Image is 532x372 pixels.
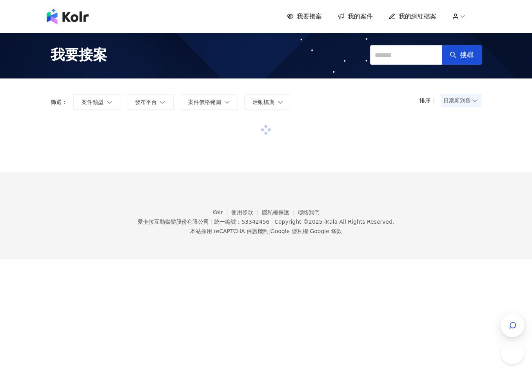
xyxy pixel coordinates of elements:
div: 愛卡拉互動媒體股份有限公司 [138,219,209,225]
span: 案件價格範圍 [188,99,221,105]
a: 我要接案 [287,12,322,21]
div: Copyright © 2025 All Rights Reserved. [274,219,394,225]
span: | [308,228,310,234]
a: Google 隱私權 [271,228,308,234]
a: 我的網紅檔案 [389,12,436,21]
span: | [269,228,271,234]
button: 發布平台 [127,94,174,110]
button: 活動檔期 [244,94,291,110]
iframe: Help Scout Beacon - Open [501,341,524,364]
span: 我要接案 [51,45,107,65]
div: 統一編號：53342456 [214,219,269,225]
span: 活動檔期 [252,99,274,105]
a: Google 條款 [310,228,342,234]
span: | [211,219,212,225]
span: 我的網紅檔案 [399,12,436,21]
a: 我的案件 [338,12,373,21]
span: | [271,219,273,225]
span: 我的案件 [348,12,373,21]
button: 案件類型 [73,94,120,110]
button: 案件價格範圍 [180,94,238,110]
p: 篩選： [51,99,67,105]
span: 日期新到舊 [443,95,479,106]
span: 搜尋 [460,51,474,59]
a: Kolr [212,209,231,215]
span: 發布平台 [135,99,157,105]
a: 隱私權保護 [262,209,298,215]
span: 案件類型 [82,99,103,105]
span: 我要接案 [297,12,322,21]
img: logo [47,9,89,24]
a: 聯絡我們 [298,209,320,215]
span: 本站採用 reCAPTCHA 保護機制 [190,226,342,236]
a: 使用條款 [231,209,262,215]
span: search [450,51,457,58]
button: 搜尋 [442,45,482,65]
a: iKala [324,219,338,225]
p: 排序： [419,97,441,104]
